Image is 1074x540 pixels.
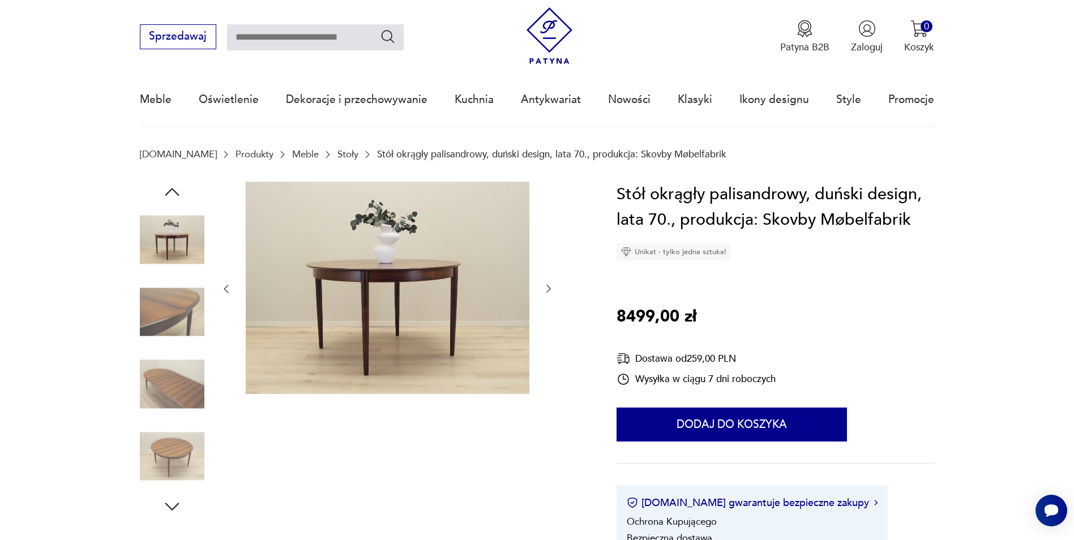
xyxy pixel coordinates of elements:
iframe: Smartsupp widget button [1036,495,1067,526]
a: Produkty [236,149,273,160]
img: Zdjęcie produktu Stół okrągły palisandrowy, duński design, lata 70., produkcja: Skovby Møbelfabrik [140,280,204,344]
img: Ikona certyfikatu [627,497,638,508]
a: Meble [140,74,172,126]
img: Zdjęcie produktu Stół okrągły palisandrowy, duński design, lata 70., produkcja: Skovby Møbelfabrik [246,182,529,395]
button: Patyna B2B [780,20,829,54]
img: Ikonka użytkownika [858,20,876,37]
a: Style [836,74,861,126]
img: Ikona medalu [796,20,814,37]
p: Patyna B2B [780,41,829,54]
button: Sprzedawaj [140,24,216,49]
img: Zdjęcie produktu Stół okrągły palisandrowy, duński design, lata 70., produkcja: Skovby Møbelfabrik [140,208,204,272]
button: 0Koszyk [904,20,934,54]
a: Dekoracje i przechowywanie [286,74,427,126]
img: Ikona dostawy [617,352,630,366]
div: 0 [921,20,932,32]
p: Koszyk [904,41,934,54]
p: Zaloguj [851,41,883,54]
img: Ikona koszyka [910,20,928,37]
a: Nowości [608,74,651,126]
img: Ikona diamentu [621,247,631,257]
h1: Stół okrągły palisandrowy, duński design, lata 70., produkcja: Skovby Møbelfabrik [617,182,935,233]
a: Meble [292,149,319,160]
button: Dodaj do koszyka [617,408,847,442]
a: Oświetlenie [199,74,259,126]
a: [DOMAIN_NAME] [140,149,217,160]
a: Stoły [337,149,358,160]
img: Zdjęcie produktu Stół okrągły palisandrowy, duński design, lata 70., produkcja: Skovby Møbelfabrik [140,352,204,417]
a: Promocje [888,74,934,126]
div: Unikat - tylko jedna sztuka! [617,243,731,260]
a: Ikony designu [739,74,809,126]
p: 8499,00 zł [617,304,696,330]
img: Zdjęcie produktu Stół okrągły palisandrowy, duński design, lata 70., produkcja: Skovby Møbelfabrik [140,424,204,488]
a: Kuchnia [455,74,494,126]
li: Ochrona Kupującego [627,515,717,528]
div: Dostawa od 259,00 PLN [617,352,776,366]
img: Patyna - sklep z meblami i dekoracjami vintage [521,7,578,65]
a: Ikona medaluPatyna B2B [780,20,829,54]
a: Antykwariat [521,74,581,126]
a: Sprzedawaj [140,33,216,42]
div: Wysyłka w ciągu 7 dni roboczych [617,372,776,386]
button: Szukaj [380,28,396,45]
img: Ikona strzałki w prawo [874,500,878,505]
button: Zaloguj [851,20,883,54]
p: Stół okrągły palisandrowy, duński design, lata 70., produkcja: Skovby Møbelfabrik [377,149,726,160]
a: Klasyki [678,74,712,126]
button: [DOMAIN_NAME] gwarantuje bezpieczne zakupy [627,496,878,510]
